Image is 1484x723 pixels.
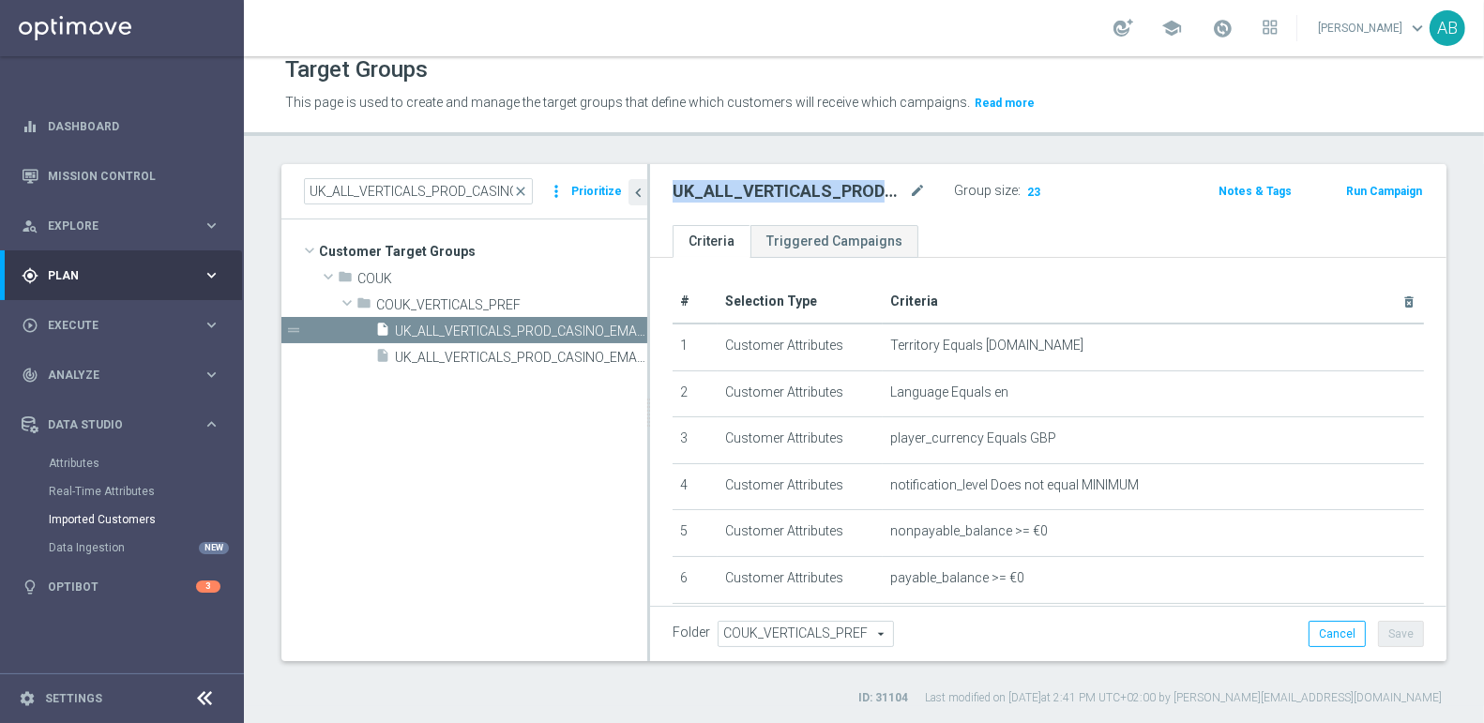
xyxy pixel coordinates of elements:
[1344,181,1424,202] button: Run Campaign
[21,417,221,432] button: Data Studio keyboard_arrow_right
[203,316,220,334] i: keyboard_arrow_right
[22,101,220,151] div: Dashboard
[48,320,203,331] span: Execute
[357,271,647,287] span: COUK
[48,151,220,201] a: Mission Control
[673,625,710,640] label: Folder
[356,295,371,317] i: folder
[718,603,883,650] td: Customer Attributes
[673,280,718,324] th: #
[48,220,203,232] span: Explore
[49,534,242,562] div: Data Ingestion
[513,184,528,199] span: close
[199,542,229,554] div: NEW
[48,562,196,611] a: Optibot
[673,225,750,258] a: Criteria
[49,512,195,527] a: Imported Customers
[890,294,938,309] span: Criteria
[285,95,970,110] span: This page is used to create and manage the target groups that define which customers will receive...
[48,419,203,430] span: Data Studio
[48,270,203,281] span: Plan
[673,556,718,603] td: 6
[673,417,718,464] td: 3
[718,370,883,417] td: Customer Attributes
[22,317,38,334] i: play_circle_outline
[547,178,566,204] i: more_vert
[1407,18,1428,38] span: keyboard_arrow_down
[203,217,220,234] i: keyboard_arrow_right
[1218,181,1295,202] button: Notes & Tags
[718,280,883,324] th: Selection Type
[49,456,195,471] a: Attributes
[628,179,647,205] button: chevron_left
[22,367,203,384] div: Analyze
[673,463,718,510] td: 4
[21,169,221,184] button: Mission Control
[48,369,203,381] span: Analyze
[925,690,1442,706] label: Last modified on [DATE] at 2:41 PM UTC+02:00 by [PERSON_NAME][EMAIL_ADDRESS][DOMAIN_NAME]
[718,556,883,603] td: Customer Attributes
[376,297,647,313] span: COUK_VERTICALS_PREF
[21,218,221,233] button: person_search Explore keyboard_arrow_right
[21,268,221,283] div: gps_fixed Plan keyboard_arrow_right
[22,267,38,284] i: gps_fixed
[22,579,38,595] i: lightbulb
[890,570,1024,586] span: payable_balance >= €0
[973,93,1037,113] button: Read more
[45,693,102,704] a: Settings
[1309,621,1366,647] button: Cancel
[1025,185,1042,203] span: 23
[375,322,390,343] i: insert_drive_file
[568,179,625,204] button: Prioritize
[21,368,221,383] button: track_changes Analyze keyboard_arrow_right
[22,562,220,611] div: Optibot
[49,505,242,534] div: Imported Customers
[1316,14,1430,42] a: [PERSON_NAME]keyboard_arrow_down
[629,184,647,202] i: chevron_left
[49,477,242,505] div: Real-Time Attributes
[21,318,221,333] button: play_circle_outline Execute keyboard_arrow_right
[22,267,203,284] div: Plan
[890,384,1008,400] span: Language Equals en
[890,430,1056,446] span: player_currency Equals GBP
[1378,621,1424,647] button: Save
[954,183,1018,199] label: Group size
[890,523,1048,539] span: nonpayable_balance >= €0
[22,218,38,234] i: person_search
[49,449,242,477] div: Attributes
[673,510,718,557] td: 5
[19,690,36,707] i: settings
[1018,183,1021,199] label: :
[196,580,220,593] div: 3
[304,178,533,204] input: Quick find group or folder
[375,348,390,369] i: insert_drive_file
[203,415,220,433] i: keyboard_arrow_right
[22,367,38,384] i: track_changes
[285,56,428,83] h1: Target Groups
[858,690,908,706] label: ID: 31104
[890,338,1083,354] span: Territory Equals [DOMAIN_NAME]
[203,266,220,284] i: keyboard_arrow_right
[673,370,718,417] td: 2
[718,324,883,370] td: Customer Attributes
[395,324,647,339] span: UK_ALL_VERTICALS_PROD_CASINO_EMAIL_ONB_D4_1GBP_0R_FREE_SPINS_BONUS_2DEP
[319,238,647,264] span: Customer Target Groups
[718,463,883,510] td: Customer Attributes
[49,484,195,499] a: Real-Time Attributes
[22,218,203,234] div: Explore
[21,119,221,134] button: equalizer Dashboard
[673,603,718,650] td: 7
[203,366,220,384] i: keyboard_arrow_right
[673,324,718,370] td: 1
[21,580,221,595] button: lightbulb Optibot 3
[338,269,353,291] i: folder
[750,225,918,258] a: Triggered Campaigns
[22,416,203,433] div: Data Studio
[22,118,38,135] i: equalizer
